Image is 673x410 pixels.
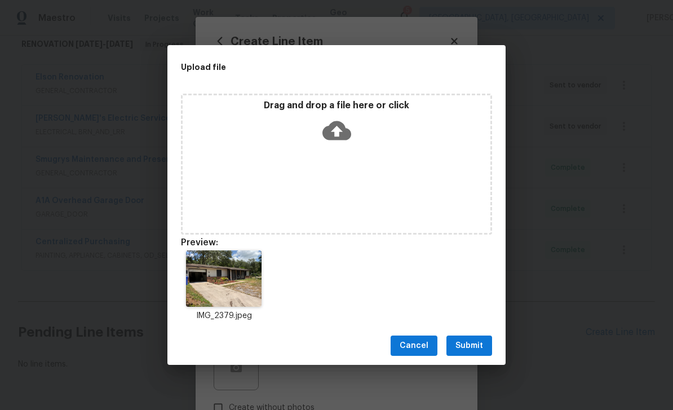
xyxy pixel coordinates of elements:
p: Drag and drop a file here or click [183,100,490,112]
button: Submit [446,336,492,356]
h2: Upload file [181,61,441,73]
span: Submit [455,339,483,353]
p: IMG_2379.jpeg [181,310,267,322]
img: Z [186,250,261,307]
button: Cancel [391,336,437,356]
span: Cancel [400,339,428,353]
